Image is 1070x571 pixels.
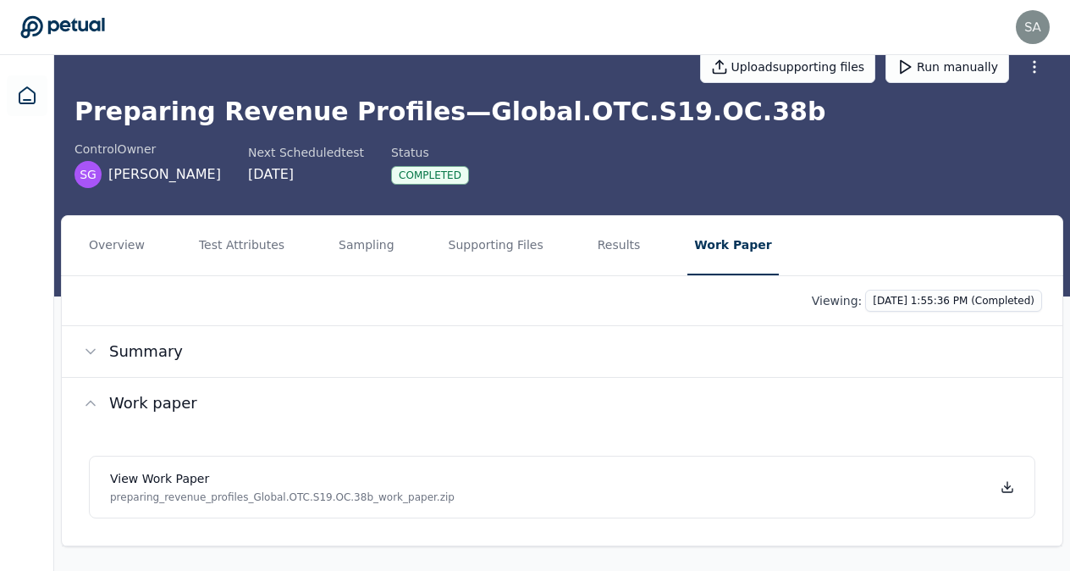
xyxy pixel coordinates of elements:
[1019,52,1050,82] button: More Options
[192,216,291,275] button: Test Attributes
[248,144,364,161] div: Next Scheduled test
[80,166,97,183] span: SG
[442,216,550,275] button: Supporting Files
[109,340,183,363] span: Summary
[110,491,455,504] p: preparing_revenue_profiles_Global.OTC.S19.OC.38b_work_paper.zip
[110,470,455,487] h4: View work paper
[108,164,221,185] span: [PERSON_NAME]
[1016,10,1050,44] img: sapna.rao@arm.com
[391,144,469,161] div: Status
[865,290,1042,312] button: [DATE] 1:55:36 PM (Completed)
[62,326,1062,377] button: Summary
[109,391,197,415] span: Work paper
[248,164,364,185] div: [DATE]
[20,15,105,39] a: Go to Dashboard
[885,51,1009,83] button: Run manually
[74,141,221,158] div: control Owner
[74,97,1050,127] h1: Preparing Revenue Profiles — Global.OTC.S19.OC.38b
[687,216,778,275] button: Work Paper
[62,216,1062,275] nav: Tabs
[591,216,648,275] button: Results
[812,292,863,309] p: Viewing:
[62,378,1062,429] button: Work paper
[7,75,47,116] a: Dashboard
[391,166,469,185] div: Completed
[332,216,401,275] button: Sampling
[82,216,152,275] button: Overview
[700,51,876,83] button: Uploadsupporting files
